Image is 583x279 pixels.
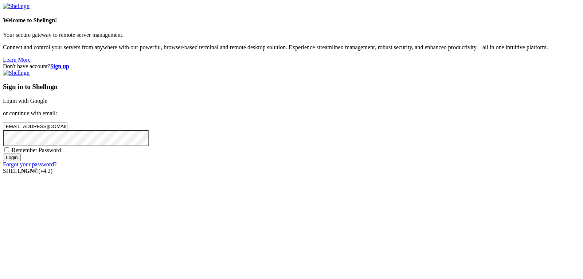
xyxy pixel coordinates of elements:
[39,168,53,174] span: 4.2.0
[3,123,67,130] input: Email address
[3,3,30,9] img: Shellngn
[3,32,580,38] p: Your secure gateway to remote server management.
[4,147,9,152] input: Remember Password
[3,83,580,91] h3: Sign in to Shellngn
[3,161,56,167] a: Forgot your password?
[12,147,61,153] span: Remember Password
[3,154,21,161] input: Login
[3,44,580,51] p: Connect and control your servers from anywhere with our powerful, browser-based terminal and remo...
[3,57,31,63] a: Learn More
[3,110,580,117] p: or continue with email:
[50,63,69,69] a: Sign up
[3,70,30,76] img: Shellngn
[21,168,34,174] b: NGN
[3,168,52,174] span: SHELL ©
[3,17,580,24] h4: Welcome to Shellngn!
[3,98,47,104] a: Login with Google
[3,63,580,70] div: Don't have account?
